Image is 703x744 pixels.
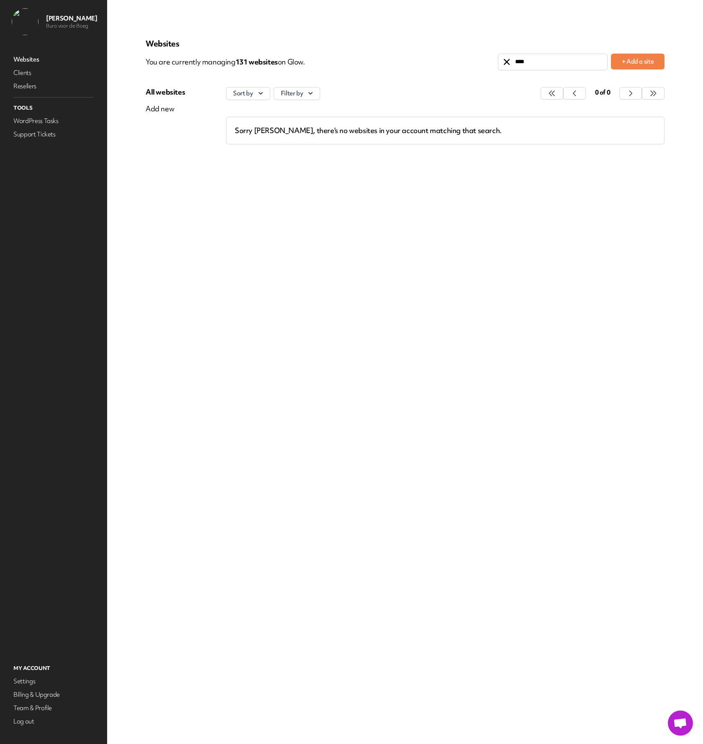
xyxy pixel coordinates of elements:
a: Websites [12,54,95,65]
div: Add new [146,104,185,114]
a: Team & Profile [12,702,95,714]
p: Sorry [PERSON_NAME], there's no websites in your account matching that search. [226,117,665,144]
p: [PERSON_NAME] [46,14,97,23]
a: Support Tickets [12,128,95,140]
a: Clients [12,67,95,79]
a: WordPress Tasks [12,115,95,127]
span: 0 of 0 [595,88,611,97]
a: Billing & Upgrade [12,689,95,700]
button: + Add a site [611,54,665,69]
span: s [275,57,278,67]
a: Open de chat [668,711,693,736]
button: Sort by [226,87,270,100]
a: Resellers [12,80,95,92]
button: Filter by [274,87,321,100]
div: All websites [146,87,185,97]
a: Settings [12,675,95,687]
p: Buro voor de Boeg [46,23,97,29]
p: My Account [12,663,95,674]
p: Websites [146,38,665,49]
a: Log out [12,716,95,727]
span: 131 website [236,57,278,67]
p: Tools [12,103,95,113]
p: You are currently managing on Glow. [146,54,498,70]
